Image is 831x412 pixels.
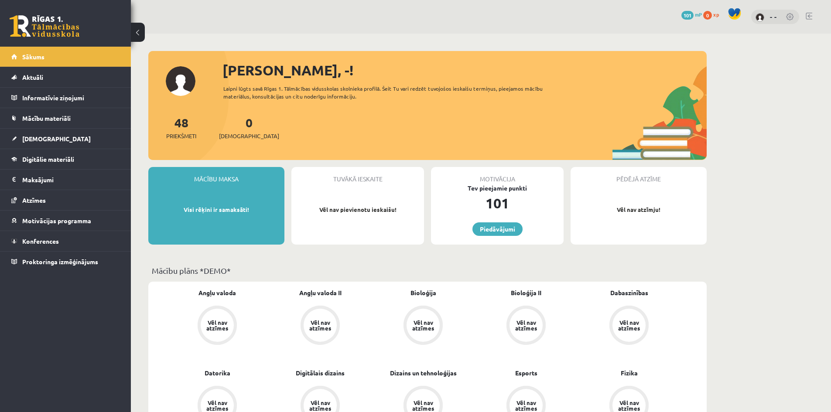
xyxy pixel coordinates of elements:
[770,12,777,21] a: - -
[11,67,120,87] a: Aktuāli
[22,114,71,122] span: Mācību materiāli
[308,320,332,331] div: Vēl nav atzīmes
[514,320,538,331] div: Vēl nav atzīmes
[703,11,712,20] span: 0
[511,288,541,297] a: Bioloģija II
[681,11,702,18] a: 101 mP
[610,288,648,297] a: Dabaszinības
[11,190,120,210] a: Atzīmes
[390,368,457,378] a: Dizains un tehnoloģijas
[22,217,91,225] span: Motivācijas programma
[681,11,694,20] span: 101
[148,167,284,184] div: Mācību maksa
[219,115,279,140] a: 0[DEMOGRAPHIC_DATA]
[22,135,91,143] span: [DEMOGRAPHIC_DATA]
[11,231,120,251] a: Konferences
[11,47,120,67] a: Sākums
[22,53,44,61] span: Sākums
[296,205,420,214] p: Vēl nav pievienotu ieskaišu!
[22,170,120,190] legend: Maksājumi
[11,149,120,169] a: Digitālie materiāli
[22,258,98,266] span: Proktoringa izmēģinājums
[475,306,578,347] a: Vēl nav atzīmes
[205,320,229,331] div: Vēl nav atzīmes
[166,115,196,140] a: 48Priekšmeti
[431,167,564,184] div: Motivācija
[223,85,558,100] div: Laipni lūgts savā Rīgas 1. Tālmācības vidusskolas skolnieka profilā. Šeit Tu vari redzēt tuvojošo...
[703,11,723,18] a: 0 xp
[291,167,424,184] div: Tuvākā ieskaite
[205,368,230,378] a: Datorika
[22,73,43,81] span: Aktuāli
[11,211,120,231] a: Motivācijas programma
[198,288,236,297] a: Angļu valoda
[411,320,435,331] div: Vēl nav atzīmes
[472,222,523,236] a: Piedāvājumi
[11,252,120,272] a: Proktoringa izmēģinājums
[219,132,279,140] span: [DEMOGRAPHIC_DATA]
[22,196,46,204] span: Atzīmes
[166,306,269,347] a: Vēl nav atzīmes
[617,400,641,411] div: Vēl nav atzīmes
[515,368,537,378] a: Esports
[578,306,681,347] a: Vēl nav atzīmes
[22,88,120,108] legend: Informatīvie ziņojumi
[695,11,702,18] span: mP
[11,108,120,128] a: Mācību materiāli
[11,88,120,108] a: Informatīvie ziņojumi
[152,265,703,276] p: Mācību plāns *DEMO*
[308,400,332,411] div: Vēl nav atzīmes
[575,205,702,214] p: Vēl nav atzīmju!
[205,400,229,411] div: Vēl nav atzīmes
[22,155,74,163] span: Digitālie materiāli
[514,400,538,411] div: Vēl nav atzīmes
[756,13,764,22] img: - -
[372,306,475,347] a: Vēl nav atzīmes
[411,400,435,411] div: Vēl nav atzīmes
[11,170,120,190] a: Maksājumi
[153,205,280,214] p: Visi rēķini ir samaksāti!
[11,129,120,149] a: [DEMOGRAPHIC_DATA]
[713,11,719,18] span: xp
[222,60,707,81] div: [PERSON_NAME], -!
[431,184,564,193] div: Tev pieejamie punkti
[410,288,436,297] a: Bioloģija
[299,288,342,297] a: Angļu valoda II
[296,368,345,378] a: Digitālais dizains
[10,15,79,37] a: Rīgas 1. Tālmācības vidusskola
[617,320,641,331] div: Vēl nav atzīmes
[269,306,372,347] a: Vēl nav atzīmes
[431,193,564,214] div: 101
[166,132,196,140] span: Priekšmeti
[571,167,707,184] div: Pēdējā atzīme
[621,368,638,378] a: Fizika
[22,237,59,245] span: Konferences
